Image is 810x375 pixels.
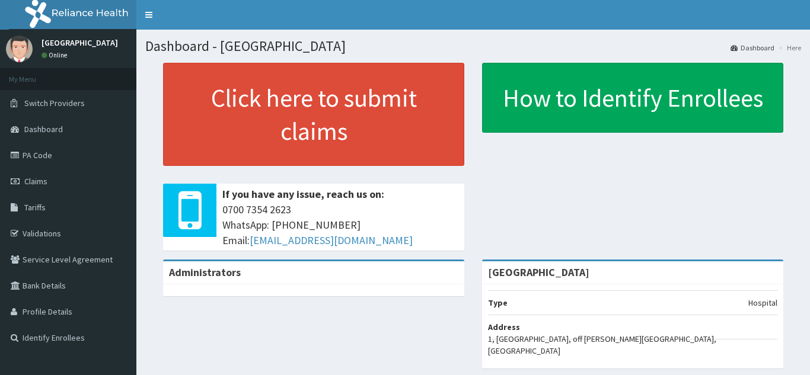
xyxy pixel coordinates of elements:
img: User Image [6,36,33,62]
a: [EMAIL_ADDRESS][DOMAIN_NAME] [250,233,413,247]
strong: [GEOGRAPHIC_DATA] [488,265,589,279]
span: 0700 7354 2623 WhatsApp: [PHONE_NUMBER] Email: [222,202,458,248]
span: Switch Providers [24,98,85,108]
b: Administrators [169,265,241,279]
li: Here [776,43,801,53]
h1: Dashboard - [GEOGRAPHIC_DATA] [145,39,801,54]
p: 1, [GEOGRAPHIC_DATA], off [PERSON_NAME][GEOGRAPHIC_DATA], [GEOGRAPHIC_DATA] [488,333,777,357]
span: Tariffs [24,202,46,213]
a: How to Identify Enrollees [482,63,783,133]
p: Hospital [748,297,777,309]
b: If you have any issue, reach us on: [222,187,384,201]
b: Type [488,297,508,308]
span: Dashboard [24,124,63,134]
p: [GEOGRAPHIC_DATA] [42,39,118,47]
a: Click here to submit claims [163,63,464,166]
b: Address [488,322,520,332]
a: Online [42,51,70,59]
a: Dashboard [731,43,774,53]
span: Claims [24,176,47,187]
